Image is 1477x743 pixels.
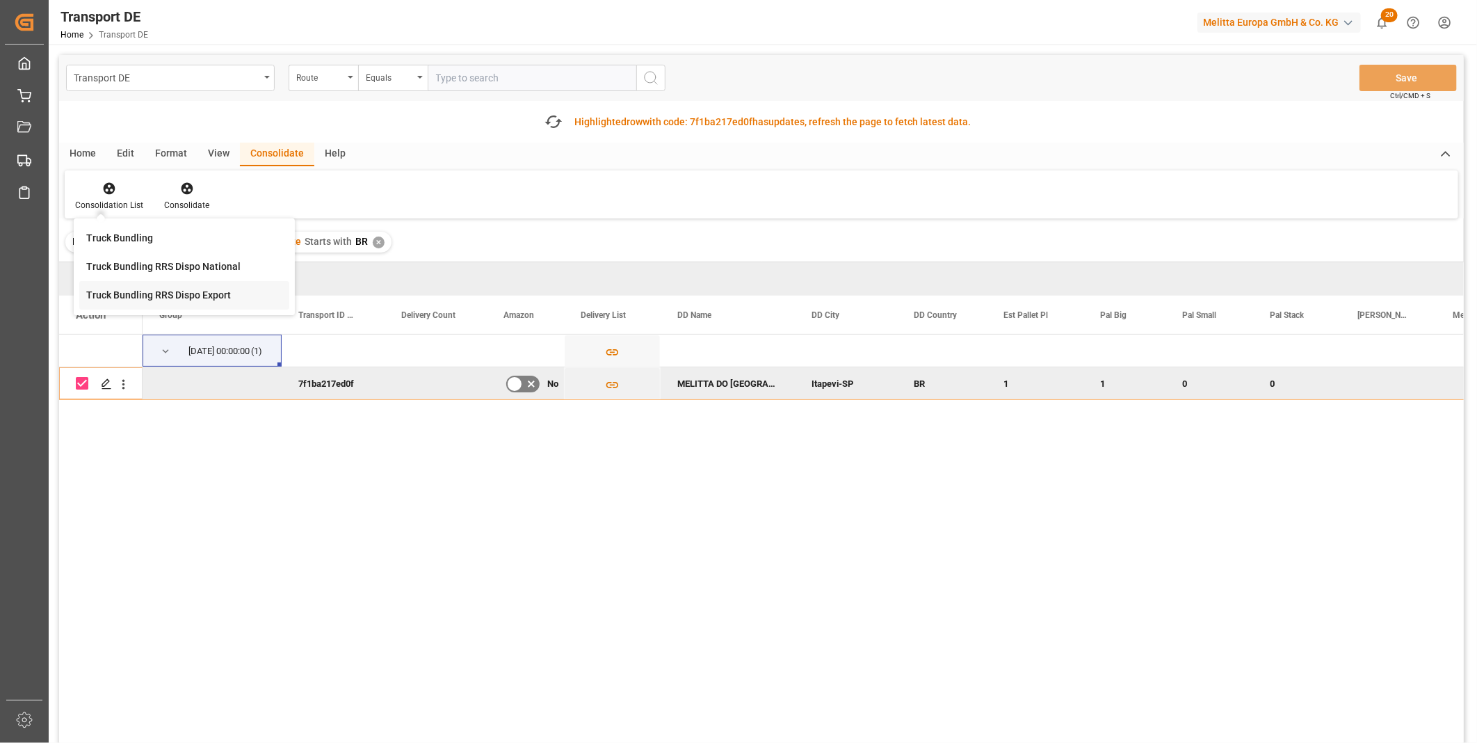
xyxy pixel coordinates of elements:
[627,116,643,127] span: row
[503,310,534,320] span: Amazon
[547,368,558,400] span: No
[1359,65,1457,91] button: Save
[574,115,971,129] div: Highlighted with code: updates, refresh the page to fetch latest data.
[251,335,262,367] span: (1)
[1270,310,1304,320] span: Pal Stack
[987,367,1083,399] div: 1
[897,367,987,399] div: BR
[59,335,143,367] div: Press SPACE to select this row.
[1197,13,1361,33] div: Melitta Europa GmbH & Co. KG
[690,116,752,127] span: 7f1ba217ed0f
[581,310,626,320] span: Delivery List
[66,65,275,91] button: open menu
[1398,7,1429,38] button: Help Center
[188,335,250,367] div: [DATE] 00:00:00
[1100,310,1127,320] span: Pal Big
[145,143,197,166] div: Format
[60,30,83,40] a: Home
[298,310,355,320] span: Transport ID Logward
[106,143,145,166] div: Edit
[1366,7,1398,38] button: show 20 new notifications
[1253,367,1341,399] div: 0
[1165,367,1253,399] div: 0
[86,231,153,246] div: Truck Bundling
[86,288,231,303] div: Truck Bundling RRS Dispo Export
[1390,90,1430,101] span: Ctrl/CMD + S
[795,367,897,399] div: Itapevi-SP
[373,237,385,248] div: ✕
[75,199,143,211] div: Consolidation List
[314,143,356,166] div: Help
[240,143,314,166] div: Consolidate
[164,199,209,211] div: Consolidate
[282,367,385,399] div: 7f1ba217ed0f
[197,143,240,166] div: View
[1003,310,1048,320] span: Est Pallet Pl
[752,116,768,127] span: has
[636,65,665,91] button: search button
[401,310,455,320] span: Delivery Count
[296,68,344,84] div: Route
[86,259,241,274] div: Truck Bundling RRS Dispo National
[72,236,101,247] span: Filter :
[59,143,106,166] div: Home
[355,236,368,247] span: BR
[358,65,428,91] button: open menu
[677,310,711,320] span: DD Name
[366,68,413,84] div: Equals
[661,367,795,399] div: MELITTA DO [GEOGRAPHIC_DATA]
[1197,9,1366,35] button: Melitta Europa GmbH & Co. KG
[1182,310,1216,320] span: Pal Small
[1083,367,1165,399] div: 1
[289,65,358,91] button: open menu
[59,367,143,400] div: Press SPACE to deselect this row.
[1381,8,1398,22] span: 20
[305,236,352,247] span: Starts with
[1357,310,1407,320] span: [PERSON_NAME]
[914,310,957,320] span: DD Country
[428,65,636,91] input: Type to search
[60,6,148,27] div: Transport DE
[74,68,259,86] div: Transport DE
[812,310,839,320] span: DD City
